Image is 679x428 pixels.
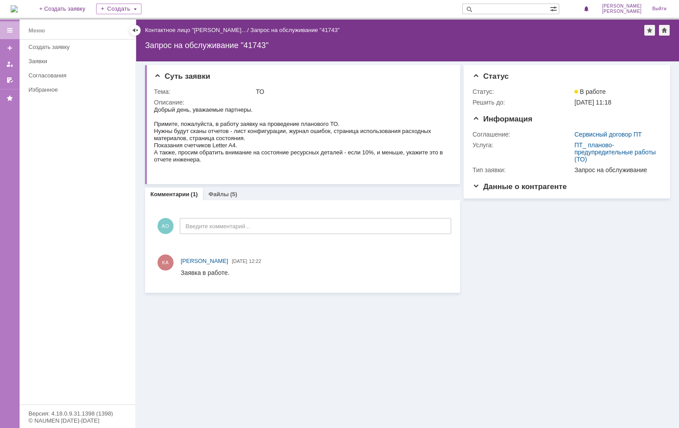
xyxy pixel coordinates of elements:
[574,88,606,95] span: В работе
[25,69,133,82] a: Согласования
[574,141,656,163] a: ПТ_ планово-предупредительные работы (ТО)
[473,72,509,81] span: Статус
[473,141,573,149] div: Услуга:
[96,4,141,14] div: Создать
[11,5,18,12] img: logo
[150,191,190,198] a: Комментарии
[25,40,133,54] a: Создать заявку
[473,88,573,95] div: Статус:
[28,418,126,424] div: © NAUMEN [DATE]-[DATE]
[154,99,450,106] div: Описание:
[25,54,133,68] a: Заявки
[473,182,567,191] span: Данные о контрагенте
[644,25,655,36] div: Добавить в избранное
[28,72,130,79] div: Согласования
[208,191,229,198] a: Файлы
[154,88,254,95] div: Тема:
[3,57,17,71] a: Мои заявки
[181,258,228,264] span: [PERSON_NAME]
[28,44,130,50] div: Создать заявку
[230,191,237,198] div: (5)
[28,58,130,65] div: Заявки
[602,9,642,14] span: [PERSON_NAME]
[145,27,251,33] div: /
[659,25,670,36] div: Сделать домашней страницей
[145,41,670,50] div: Запрос на обслуживание "41743"
[28,25,45,36] div: Меню
[574,166,658,174] div: Запрос на обслуживание
[249,258,262,264] span: 12:22
[3,73,17,87] a: Мои согласования
[181,257,228,266] a: [PERSON_NAME]
[473,99,573,106] div: Решить до:
[3,41,17,55] a: Создать заявку
[11,5,18,12] a: Перейти на домашнюю страницу
[574,99,611,106] span: [DATE] 11:18
[191,191,198,198] div: (1)
[158,218,174,234] span: АО
[145,27,247,33] a: Контактное лицо "[PERSON_NAME]…
[473,166,573,174] div: Тип заявки:
[251,27,340,33] div: Запрос на обслуживание "41743"
[28,86,120,93] div: Избранное
[28,411,126,416] div: Версия: 4.18.0.9.31.1398 (1398)
[473,131,573,138] div: Соглашение:
[602,4,642,9] span: [PERSON_NAME]
[154,72,210,81] span: Суть заявки
[574,131,642,138] a: Сервисный договор ПТ
[232,258,247,264] span: [DATE]
[473,115,532,123] span: Информация
[130,25,141,36] div: Скрыть меню
[256,88,448,95] div: ТО
[550,4,559,12] span: Расширенный поиск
